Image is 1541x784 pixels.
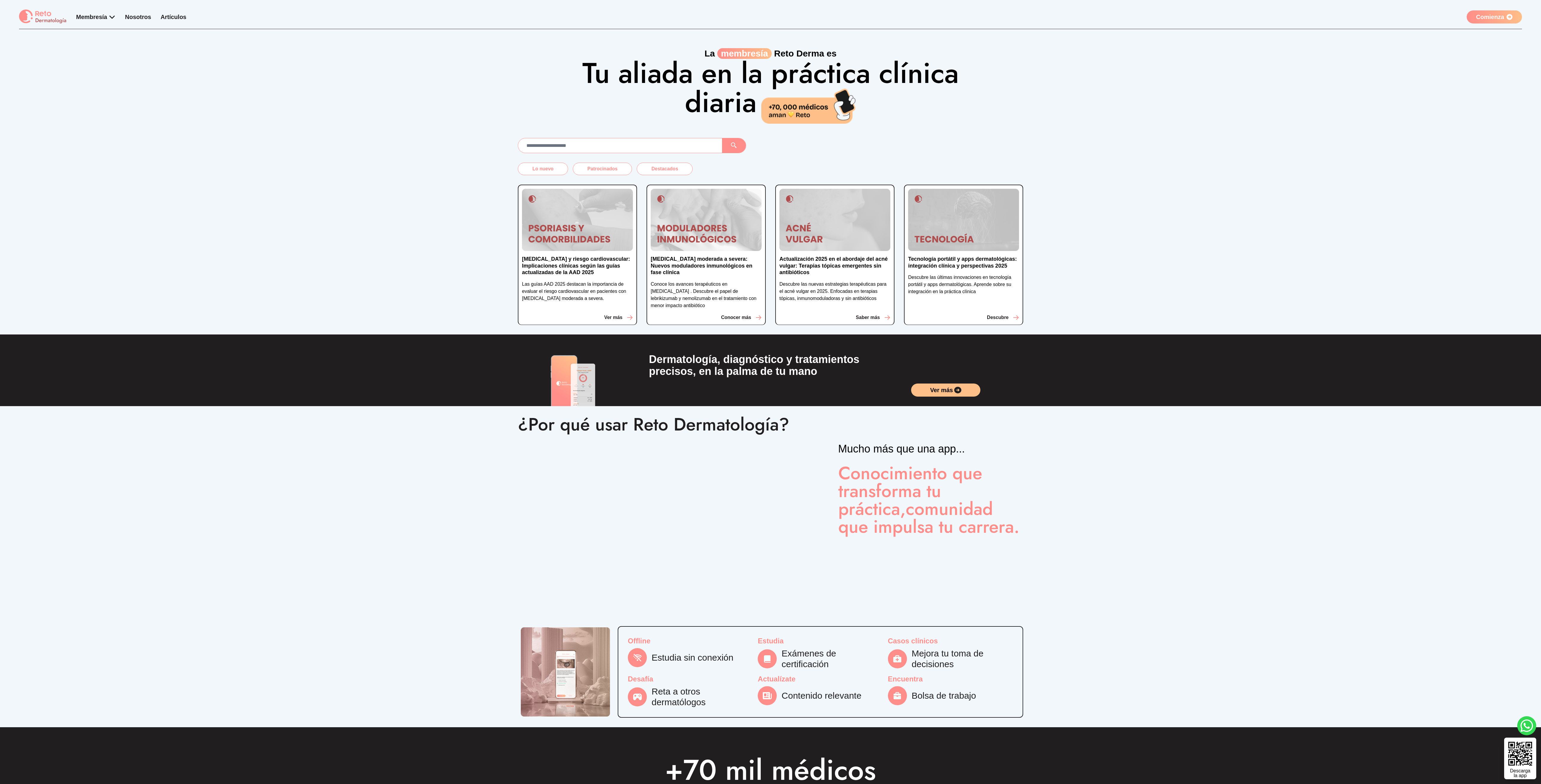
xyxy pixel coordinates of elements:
a: [MEDICAL_DATA] moderada a severa: Nuevos moduladores inmunológicos en fase clínica [651,256,762,281]
p: Desafía [628,674,753,684]
span: Ver más [930,386,953,394]
button: Ver más [604,314,633,321]
h2: Dermatología, diagnóstico y tratamientos precisos, en la palma de tu mano [649,353,892,377]
h1: Tu aliada en la práctica clínica diaria [580,59,961,123]
img: trezetse [544,353,604,406]
img: Reto Derma Features [521,627,610,717]
p: Descubre las últimas innovaciones en tecnología portátil y apps dermatológicas. Aprende sobre su ... [908,274,1019,295]
img: Psoriasis y riesgo cardiovascular: Implicaciones clínicas según las guías actualizadas de la AAD ... [522,189,633,251]
a: whatsapp button [1517,716,1536,735]
button: Destacados [637,163,693,175]
p: Las guías AAD 2025 destacan la importancia de evaluar el riesgo cardiovascular en pacientes con [... [522,281,633,302]
button: Conocer más [721,314,762,321]
p: Tecnología portátil y apps dermatológicas: integración clínica y perspectivas 2025 [908,256,1019,269]
span: Conocimiento que transforma tu práctica, [838,460,982,522]
p: Actualización 2025 en el abordaje del acné vulgar: Terapias tópicas emergentes sin antibióticos [779,256,890,276]
img: Actualización 2025 en el abordaje del acné vulgar: Terapias tópicas emergentes sin antibióticos [779,189,890,251]
p: Descubre las nuevas estrategias terapéuticas para el acné vulgar en 2025. Enfocadas en terapias t... [779,281,890,302]
p: comunidad que impulsa tu carrera. [838,464,1023,536]
p: Ver más [604,314,622,321]
p: Casos clínicos [888,636,1013,646]
p: Estudia sin conexión [652,652,733,663]
p: Actualízate [758,674,883,684]
div: Descarga la app [1510,769,1530,778]
img: Dermatitis atópica moderada a severa: Nuevos moduladores inmunológicos en fase clínica [651,189,762,251]
p: Encuentra [888,674,1013,684]
p: Conoce los avances terapéuticos en [MEDICAL_DATA] . Descubre el papel de lebrikizumab y nemolizum... [651,281,762,309]
a: Tecnología portátil y apps dermatológicas: integración clínica y perspectivas 2025 [908,256,1019,274]
p: La Reto Derma es [518,48,1023,59]
p: Contenido relevante [781,690,861,701]
button: Lo nuevo [518,163,568,175]
img: 70,000 médicos aman Reto [761,87,856,123]
a: Ver más [911,384,980,397]
p: Saber más [856,314,880,321]
button: Descubre [987,314,1019,321]
button: Saber más [856,314,890,321]
p: Mucho más que una app... [838,443,1023,455]
p: [MEDICAL_DATA] moderada a severa: Nuevos moduladores inmunológicos en fase clínica [651,256,762,276]
h2: ¿Por qué usar Reto Dermatología? [518,406,1023,443]
div: Membresía [76,13,116,21]
p: Descubre [987,314,1009,321]
img: logo Reto dermatología [19,10,67,24]
iframe: YouTube Video [518,443,810,607]
p: Reta a otros dermatólogos [652,686,753,708]
button: Patrocinados [573,163,632,175]
p: Bolsa de trabajo [912,690,976,701]
a: Actualización 2025 en el abordaje del acné vulgar: Terapias tópicas emergentes sin antibióticos [779,256,890,281]
p: [MEDICAL_DATA] y riesgo cardiovascular: Implicaciones clínicas según las guías actualizadas de la... [522,256,633,276]
img: Tecnología portátil y apps dermatológicas: integración clínica y perspectivas 2025 [908,189,1019,251]
span: membresía [717,48,771,59]
p: Estudia [758,636,883,646]
p: Conocer más [721,314,751,321]
p: Exámenes de certificación [781,648,883,670]
p: Offline [628,636,753,646]
a: Artículos [161,14,186,20]
a: Comienza [1467,10,1522,23]
a: Nosotros [125,14,151,20]
a: [MEDICAL_DATA] y riesgo cardiovascular: Implicaciones clínicas según las guías actualizadas de la... [522,256,633,281]
p: Mejora tu toma de decisiones [912,648,1013,670]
